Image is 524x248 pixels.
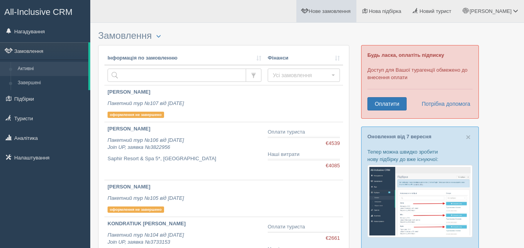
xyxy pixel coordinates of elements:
a: All-Inclusive CRM [0,0,90,22]
span: Усі замовлення [273,71,330,79]
i: Пакетний тур №106 від [DATE] Join UP, заявка №3822956 [108,137,184,150]
span: Нова підбірка [369,8,402,14]
a: Завершені [14,76,88,90]
img: %D0%BF%D1%96%D0%B4%D0%B1%D1%96%D1%80%D0%BA%D0%B0-%D1%82%D1%83%D1%80%D0%B8%D1%81%D1%82%D1%83-%D1%8... [367,165,473,237]
a: Фінанси [268,54,340,62]
span: [PERSON_NAME] [469,8,511,14]
a: Оновлення від 7 вересня [367,134,431,139]
a: [PERSON_NAME] Пакетний тур №106 від [DATE]Join UP, заявка №3822956 Saphir Resort & Spa 5*, [GEOGR... [104,122,265,180]
a: [PERSON_NAME] Пакетний тур №107 від [DATE] оформлення не завершено [104,85,265,122]
div: Оплати туриста [268,223,340,231]
h3: Замовлення [98,31,349,41]
div: Оплати туриста [268,129,340,136]
span: × [466,132,471,141]
button: Close [466,133,471,141]
b: KONDRATIUK [PERSON_NAME] [108,221,186,226]
span: Новий турист [420,8,451,14]
span: €4085 [326,162,340,170]
a: [PERSON_NAME] Пакетний тур №105 від [DATE] оформлення не завершено [104,180,265,217]
p: Тепер можна швидко зробити нову підбірку до вже існуючої: [367,148,473,163]
b: [PERSON_NAME] [108,126,150,132]
i: Пакетний тур №107 від [DATE] [108,100,184,106]
div: Доступ для Вашої турагенції обмежено до внесення оплати [361,45,479,119]
p: Saphir Resort & Spa 5*, [GEOGRAPHIC_DATA] [108,155,261,163]
b: [PERSON_NAME] [108,184,150,190]
span: Нове замовлення [309,8,351,14]
span: €4539 [326,140,340,147]
i: Пакетний тур №104 від [DATE] Join UP, заявка №3733153 [108,232,184,245]
span: €2661 [326,235,340,242]
input: Пошук за номером замовлення, ПІБ або паспортом туриста [108,69,246,82]
p: оформлення не завершено [108,112,164,118]
a: Оплатити [367,97,407,110]
div: Наші витрати [268,151,340,158]
b: Будь ласка, оплатіть підписку [367,52,444,58]
p: оформлення не завершено [108,206,164,213]
a: Інформація по замовленню [108,54,261,62]
a: Активні [14,62,88,76]
b: [PERSON_NAME] [108,89,150,95]
a: Потрібна допомога [416,97,471,110]
button: Усі замовлення [268,69,340,82]
i: Пакетний тур №105 від [DATE] [108,195,184,201]
span: All-Inclusive CRM [4,7,73,17]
